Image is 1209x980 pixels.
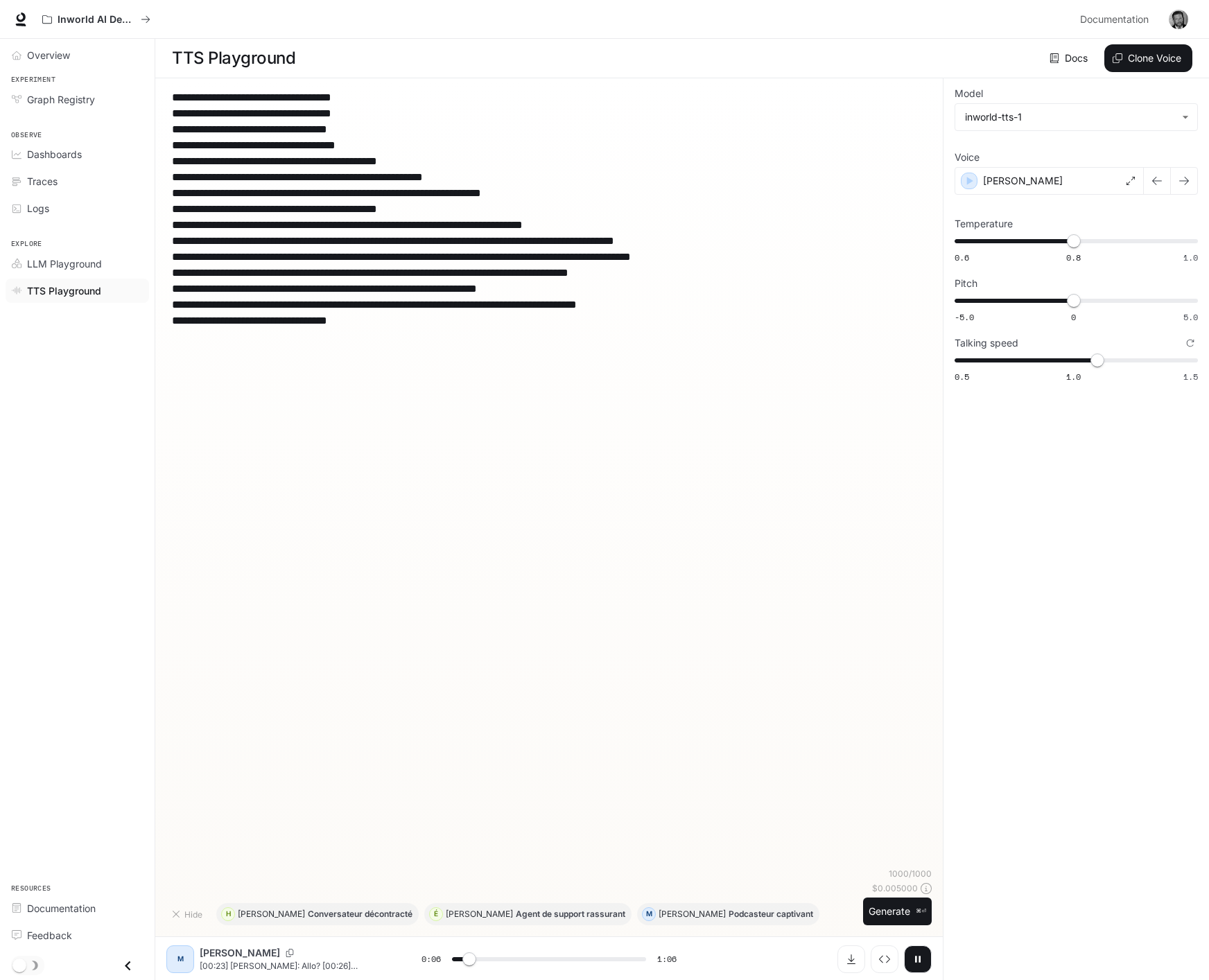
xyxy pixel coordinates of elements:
[955,252,969,263] span: 0.6
[643,903,655,925] div: M
[1165,6,1192,33] button: User avatar
[27,174,58,189] span: Traces
[6,923,149,947] a: Feedback
[6,896,149,920] a: Documentation
[955,152,980,162] p: Voice
[1066,252,1081,263] span: 0.8
[222,903,234,925] div: H
[955,89,983,98] p: Model
[27,256,102,271] span: LLM Playground
[6,142,149,166] a: Dashboards
[6,169,149,193] a: Traces
[166,903,211,925] button: Hide
[6,279,149,303] a: TTS Playground
[27,201,49,216] span: Logs
[837,945,865,973] button: Download audio
[916,907,926,916] p: ⌘⏎
[27,928,72,943] span: Feedback
[6,43,149,67] a: Overview
[863,898,932,926] button: Generate⌘⏎
[27,48,70,62] span: Overview
[27,92,95,107] span: Graph Registry
[872,882,918,894] p: $ 0.005000
[955,338,1018,348] p: Talking speed
[216,903,419,925] button: H[PERSON_NAME]Conversateur décontracté
[36,6,157,33] button: All workspaces
[955,279,977,288] p: Pitch
[965,110,1175,124] div: inworld-tts-1
[27,147,82,161] span: Dashboards
[200,960,388,972] p: [00:23] [PERSON_NAME]: Allo? [00:26] [PERSON_NAME]: Allo? [00:27] [PERSON_NAME]: Oui? [00:27] [PE...
[6,252,149,276] a: LLM Playground
[58,14,135,26] p: Inworld AI Demos
[659,910,726,918] p: [PERSON_NAME]
[637,903,819,925] button: M[PERSON_NAME]Podcasteur captivant
[169,948,191,970] div: M
[172,44,295,72] h1: TTS Playground
[1075,6,1159,33] a: Documentation
[424,903,632,925] button: É[PERSON_NAME]Agent de support rassurant
[1066,371,1081,383] span: 1.0
[729,910,813,918] p: Podcasteur captivant
[889,868,932,880] p: 1000 / 1000
[421,952,441,966] span: 0:06
[238,910,305,918] p: [PERSON_NAME]
[308,910,412,918] p: Conversateur décontracté
[955,219,1013,229] p: Temperature
[955,371,969,383] span: 0.5
[6,87,149,112] a: Graph Registry
[1169,10,1188,29] img: User avatar
[1183,335,1198,351] button: Reset to default
[657,952,677,966] span: 1:06
[6,196,149,220] a: Logs
[280,949,299,957] button: Copy Voice ID
[1183,252,1198,263] span: 1.0
[983,174,1063,188] p: [PERSON_NAME]
[1183,371,1198,383] span: 1.5
[1071,311,1076,323] span: 0
[1080,11,1149,28] span: Documentation
[27,283,101,298] span: TTS Playground
[955,311,974,323] span: -5.0
[1183,311,1198,323] span: 5.0
[516,910,625,918] p: Agent de support rassurant
[112,952,143,980] button: Close drawer
[1104,44,1192,72] button: Clone Voice
[27,901,96,916] span: Documentation
[430,903,442,925] div: É
[871,945,898,973] button: Inspect
[446,910,513,918] p: [PERSON_NAME]
[200,946,280,960] p: [PERSON_NAME]
[12,957,26,972] span: Dark mode toggle
[1047,44,1093,72] a: Docs
[955,104,1197,130] div: inworld-tts-1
